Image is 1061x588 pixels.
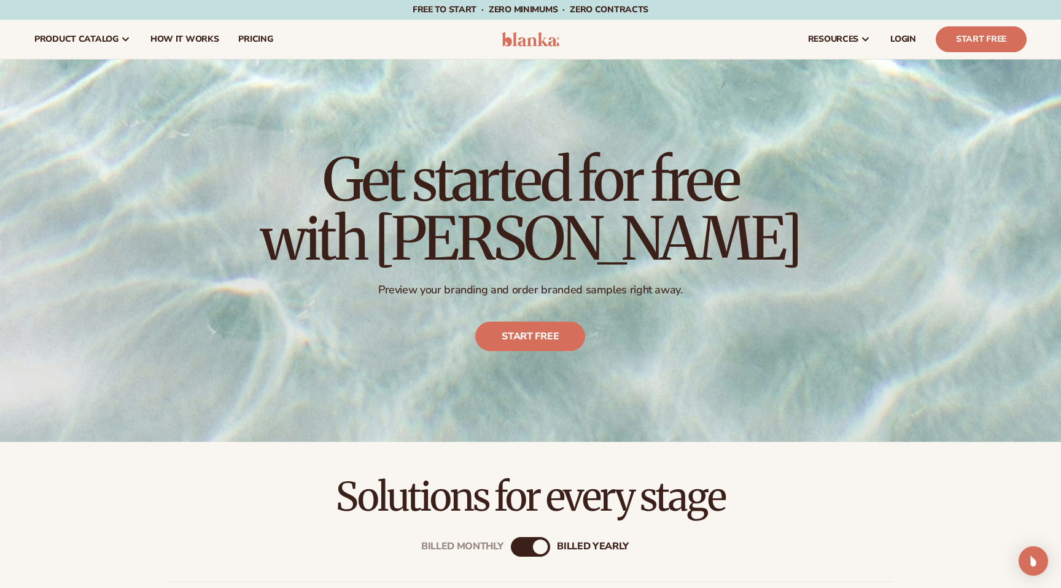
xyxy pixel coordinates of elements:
[421,541,503,552] div: Billed Monthly
[228,20,282,59] a: pricing
[890,34,916,44] span: LOGIN
[880,20,926,59] a: LOGIN
[260,150,801,268] h1: Get started for free with [PERSON_NAME]
[798,20,880,59] a: resources
[150,34,219,44] span: How It Works
[238,34,273,44] span: pricing
[1019,546,1048,576] div: Open Intercom Messenger
[34,476,1027,517] h2: Solutions for every stage
[413,4,648,15] span: Free to start · ZERO minimums · ZERO contracts
[476,322,586,351] a: Start free
[808,34,858,44] span: resources
[936,26,1027,52] a: Start Free
[557,541,629,552] div: billed Yearly
[34,34,119,44] span: product catalog
[141,20,229,59] a: How It Works
[260,283,801,297] p: Preview your branding and order branded samples right away.
[502,32,560,47] img: logo
[25,20,141,59] a: product catalog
